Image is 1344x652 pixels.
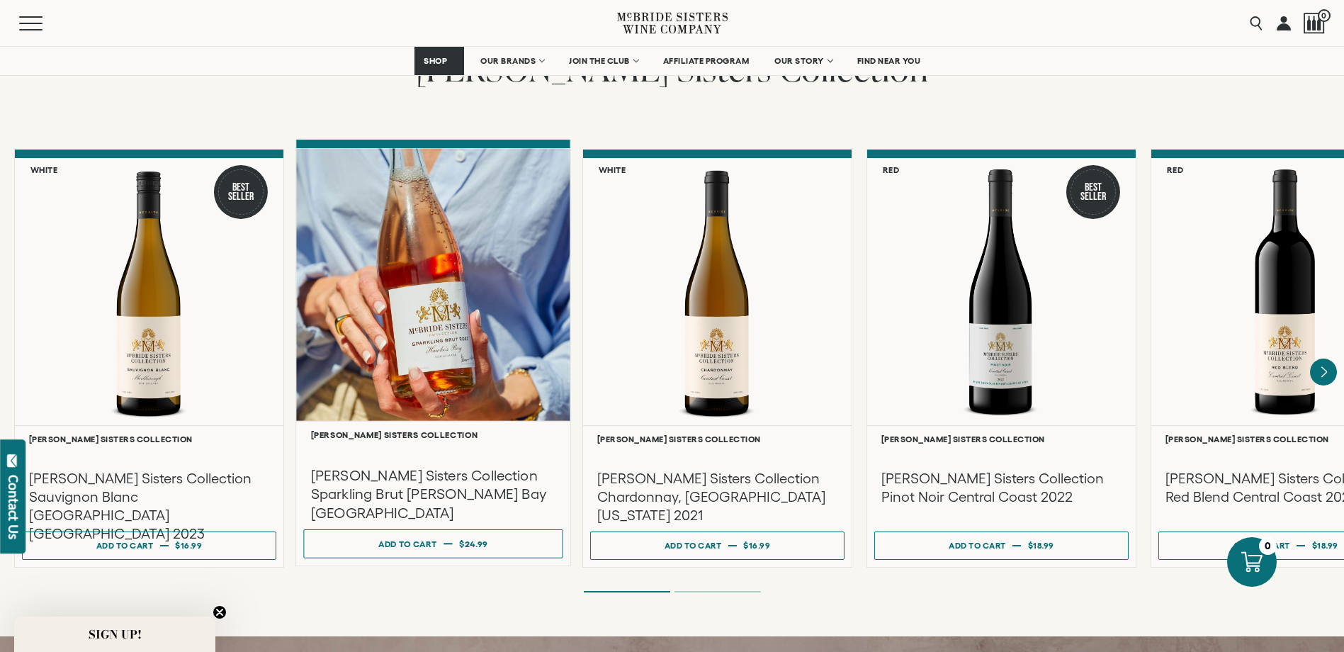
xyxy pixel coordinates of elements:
[30,165,58,174] h6: White
[881,469,1122,506] h3: [PERSON_NAME] Sisters Collection Pinot Noir Central Coast 2022
[848,47,930,75] a: FIND NEAR YOU
[1312,541,1338,550] span: $18.99
[774,56,824,66] span: OUR STORY
[29,434,269,444] h6: [PERSON_NAME] Sisters Collection
[582,150,852,568] a: White McBride Sisters Collection Chardonnay, Central Coast California [PERSON_NAME] Sisters Colle...
[743,541,770,550] span: $16.99
[665,535,722,556] div: Add to cart
[883,165,900,174] h6: Red
[378,533,436,554] div: Add to cart
[1310,359,1337,386] button: Next
[213,605,227,619] button: Close teaser
[1233,535,1290,556] div: Add to cart
[584,591,670,592] li: Page dot 1
[590,532,845,560] button: Add to cart $16.99
[175,541,202,550] span: $16.99
[560,47,647,75] a: JOIN THE CLUB
[6,475,21,539] div: Contact Us
[19,16,70,30] button: Mobile Menu Trigger
[765,47,841,75] a: OUR STORY
[866,150,1136,568] a: Red Best Seller McBride Sisters Collection Central Coast Pinot Noir [PERSON_NAME] Sisters Collect...
[857,56,921,66] span: FIND NEAR YOU
[14,150,284,568] a: White Best Seller McBride Sisters Collection SauvignonBlanc [PERSON_NAME] Sisters Collection [PER...
[674,591,761,592] li: Page dot 2
[471,47,553,75] a: OUR BRANDS
[874,532,1129,560] button: Add to cart $18.99
[459,539,488,549] span: $24.99
[29,469,269,543] h3: [PERSON_NAME] Sisters Collection Sauvignon Blanc [GEOGRAPHIC_DATA] [GEOGRAPHIC_DATA] 2023
[89,626,142,643] span: SIGN UP!
[597,469,837,524] h3: [PERSON_NAME] Sisters Collection Chardonnay, [GEOGRAPHIC_DATA][US_STATE] 2021
[310,466,555,522] h3: [PERSON_NAME] Sisters Collection Sparkling Brut [PERSON_NAME] Bay [GEOGRAPHIC_DATA]
[480,56,536,66] span: OUR BRANDS
[96,535,154,556] div: Add to cart
[949,535,1006,556] div: Add to cart
[303,529,563,558] button: Add to cart $24.99
[569,56,630,66] span: JOIN THE CLUB
[310,430,555,439] h6: [PERSON_NAME] Sisters Collection
[654,47,759,75] a: AFFILIATE PROGRAM
[881,434,1122,444] h6: [PERSON_NAME] Sisters Collection
[1167,165,1184,174] h6: Red
[295,140,571,566] a: [PERSON_NAME] Sisters Collection [PERSON_NAME] Sisters Collection Sparkling Brut [PERSON_NAME] Ba...
[22,532,276,560] button: Add to cart $16.99
[414,47,464,75] a: SHOP
[1318,9,1331,22] span: 0
[14,617,215,652] div: SIGN UP!Close teaser
[663,56,750,66] span: AFFILIATE PROGRAM
[599,165,626,174] h6: White
[1259,537,1277,555] div: 0
[597,434,837,444] h6: [PERSON_NAME] Sisters Collection
[424,56,448,66] span: SHOP
[1028,541,1054,550] span: $18.99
